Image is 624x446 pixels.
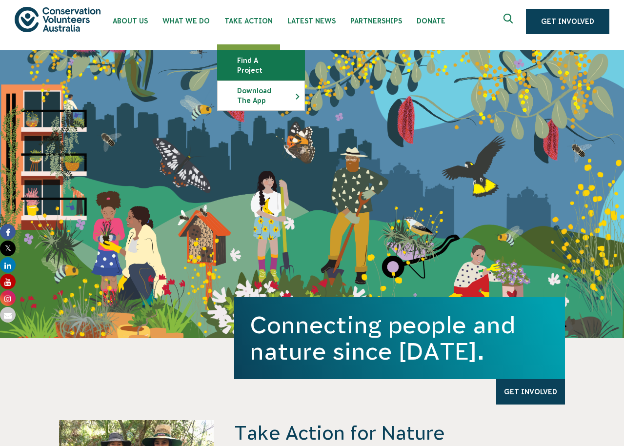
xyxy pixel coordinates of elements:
li: Download the app [217,81,305,111]
span: Latest News [287,17,336,25]
span: Donate [417,17,445,25]
span: What We Do [162,17,210,25]
img: logo.svg [15,7,101,32]
button: Expand search box Close search box [498,10,521,33]
span: About Us [113,17,148,25]
span: Take Action [224,17,273,25]
h1: Connecting people and nature since [DATE]. [250,312,549,365]
a: Find a project [218,51,304,80]
span: Partnerships [350,17,402,25]
a: Get Involved [496,379,565,405]
a: Download the app [218,81,304,110]
span: Expand search box [503,14,516,29]
h4: Take Action for Nature [234,420,565,446]
a: Get Involved [526,9,609,34]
